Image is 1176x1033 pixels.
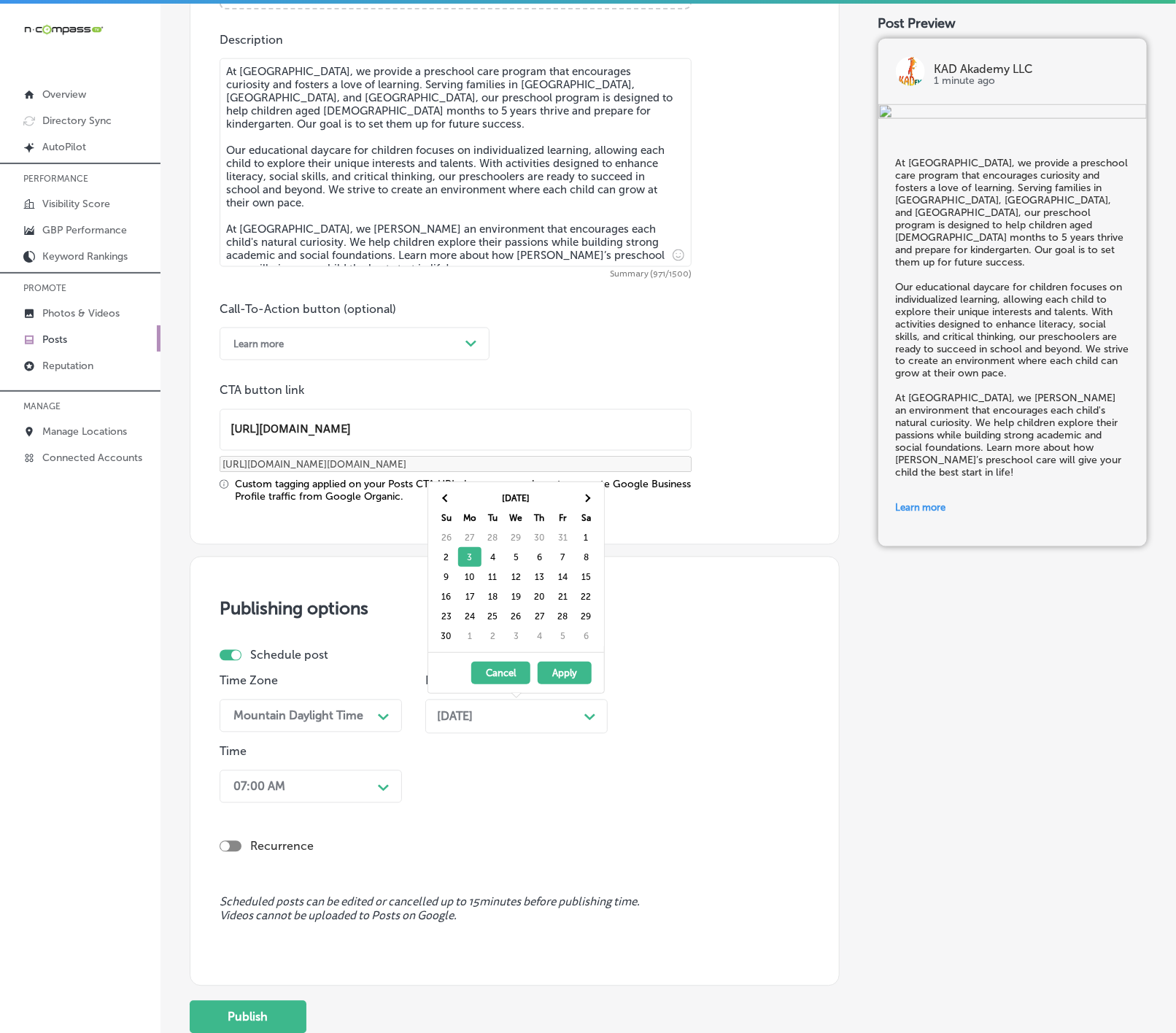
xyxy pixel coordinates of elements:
[42,333,67,346] p: Posts
[666,246,684,264] span: Insert emoji
[896,493,1129,523] a: Learn more
[934,75,1129,87] p: 1 minute ago
[250,649,328,662] label: Schedule post
[42,198,110,210] p: Visibility Score
[220,745,402,759] p: Time
[481,547,505,567] td: 4
[481,606,505,626] td: 25
[435,626,458,646] td: 30
[552,606,575,626] td: 28
[528,626,552,646] td: 4
[458,527,481,547] td: 27
[528,508,552,527] th: Th
[934,63,1129,75] p: KAD Akademy LLC
[42,250,128,263] p: Keyword Rankings
[528,547,552,567] td: 6
[42,425,127,438] p: Manage Locations
[575,508,598,527] th: Sa
[220,270,692,279] span: Summary (971/1500)
[878,15,1147,31] div: Post Preview
[435,527,458,547] td: 26
[528,527,552,547] td: 30
[552,626,575,646] td: 5
[425,674,608,688] p: Post on
[552,567,575,587] td: 14
[896,503,946,514] span: Learn more
[42,115,112,127] p: Directory Sync
[505,587,528,606] td: 19
[235,479,692,503] div: Custom tagging applied on your Posts CTA URLs because you chose to separate Google Business Profi...
[23,23,104,36] img: 660ab0bf-5cc7-4cb8-ba1c-48b5ae0f18e60NCTV_CLogo_TV_Black_-500x88.png
[435,547,458,567] td: 2
[505,606,528,626] td: 26
[505,567,528,587] td: 12
[458,606,481,626] td: 24
[575,527,598,547] td: 1
[471,662,530,684] button: Cancel
[458,508,481,527] th: Mo
[481,508,505,527] th: Tu
[220,598,810,619] h3: Publishing options
[575,606,598,626] td: 29
[575,567,598,587] td: 15
[42,307,120,320] p: Photos & Videos
[458,567,481,587] td: 10
[896,57,925,86] img: logo
[42,141,86,153] p: AutoPilot
[481,587,505,606] td: 18
[458,587,481,606] td: 17
[505,508,528,527] th: We
[220,384,692,398] p: CTA button link
[220,302,396,316] label: Call-To-Action button (optional)
[528,587,552,606] td: 20
[458,547,481,567] td: 3
[528,567,552,587] td: 13
[220,896,810,924] span: Scheduled posts can be edited or cancelled up to 15 minutes before publishing time. Videos cannot...
[575,547,598,567] td: 8
[505,547,528,567] td: 5
[42,452,142,464] p: Connected Accounts
[528,606,552,626] td: 27
[458,626,481,646] td: 1
[233,780,285,794] div: 07:00 AM
[538,662,592,684] button: Apply
[481,626,505,646] td: 2
[435,508,458,527] th: Su
[505,527,528,547] td: 29
[575,587,598,606] td: 22
[42,224,127,236] p: GBP Performance
[481,567,505,587] td: 11
[896,157,1129,479] h5: At [GEOGRAPHIC_DATA], we provide a preschool care program that encourages curiosity and fosters a...
[250,840,314,854] label: Recurrence
[220,33,283,47] label: Description
[220,58,692,267] textarea: At [GEOGRAPHIC_DATA], we provide a preschool care program that encourages curiosity and fosters a...
[505,626,528,646] td: 3
[435,587,458,606] td: 16
[575,626,598,646] td: 6
[220,674,402,688] p: Time Zone
[233,709,363,723] div: Mountain Daylight Time
[42,360,93,372] p: Reputation
[878,104,1147,122] img: e117c228-0a9b-4cdb-af12-89c131127ef7
[42,88,86,101] p: Overview
[552,547,575,567] td: 7
[458,488,575,508] th: [DATE]
[435,567,458,587] td: 9
[552,508,575,527] th: Fr
[435,606,458,626] td: 23
[552,527,575,547] td: 31
[233,338,284,349] div: Learn more
[437,710,473,724] span: [DATE]
[552,587,575,606] td: 21
[481,527,505,547] td: 28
